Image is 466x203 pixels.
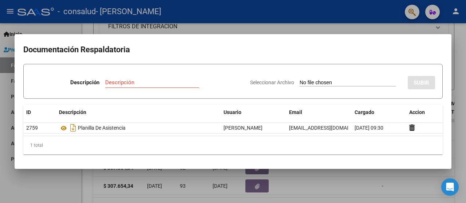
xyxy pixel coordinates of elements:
[289,109,302,115] span: Email
[23,136,443,154] div: 1 total
[441,178,459,196] div: Open Intercom Messenger
[23,105,56,120] datatable-header-cell: ID
[23,43,443,57] h2: Documentación Respaldatoria
[250,80,294,85] span: Seleccionar Archivo
[26,109,31,115] span: ID
[221,105,286,120] datatable-header-cell: Usuario
[355,109,374,115] span: Cargado
[56,105,221,120] datatable-header-cell: Descripción
[352,105,406,120] datatable-header-cell: Cargado
[26,125,38,131] span: 2759
[406,105,443,120] datatable-header-cell: Accion
[224,125,262,131] span: [PERSON_NAME]
[286,105,352,120] datatable-header-cell: Email
[408,76,435,89] button: SUBIR
[68,122,78,134] i: Descargar documento
[59,109,86,115] span: Descripción
[224,109,241,115] span: Usuario
[414,80,429,86] span: SUBIR
[59,122,218,134] div: Planilla De Asistencia
[409,109,425,115] span: Accion
[289,125,370,131] span: [EMAIL_ADDRESS][DOMAIN_NAME]
[355,125,383,131] span: [DATE] 09:30
[70,78,99,87] p: Descripción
